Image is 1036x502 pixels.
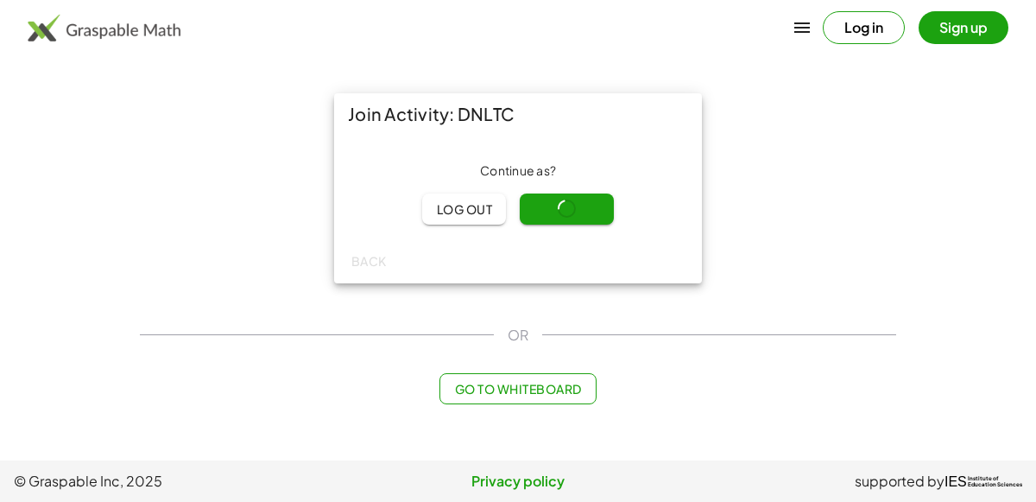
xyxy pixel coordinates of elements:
a: IESInstitute ofEducation Sciences [944,471,1022,492]
a: Privacy policy [350,471,685,492]
span: Log out [436,201,492,217]
span: OR [508,325,528,346]
span: Go to Whiteboard [454,381,581,397]
div: Join Activity: DNLTC [334,93,702,135]
button: Go to Whiteboard [439,373,596,404]
span: Institute of Education Sciences [968,476,1022,488]
div: Continue as ? [348,162,688,180]
button: Log in [823,11,905,44]
span: © Graspable Inc, 2025 [14,471,350,492]
span: supported by [855,471,944,492]
button: Sign up [919,11,1008,44]
span: IES [944,473,967,490]
button: Log out [422,194,506,225]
